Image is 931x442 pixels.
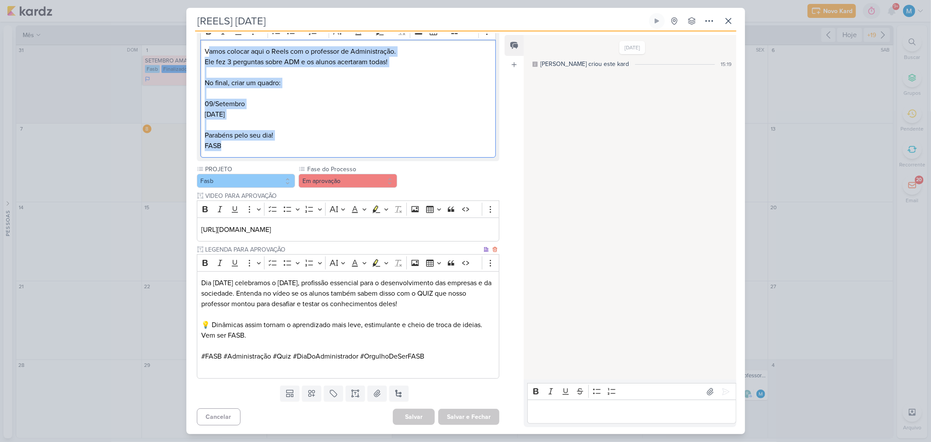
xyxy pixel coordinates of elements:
div: 15:19 [721,60,732,68]
input: Texto sem título [204,191,500,200]
p: Vamos colocar aqui o Reels com o professor de Administração. [205,46,491,57]
label: PROJETO [205,165,295,174]
p: Ele fez 3 perguntas sobre ADM e os alunos acertaram todas! [205,57,491,67]
p: FASB [205,141,491,151]
p: 💡 Dinâmicas assim tornam o aprendizado mais leve, estimulante e cheio de troca de ideias. [201,309,495,330]
div: Editor editing area: main [197,271,500,379]
p: [DATE] Parabéns pelo seu dia! [205,109,491,141]
p: Vem ser FASB. [201,330,495,341]
p: #FASB #Administração #Quiz #DiaDoAdministrador #OrgulhoDeSerFASB [201,351,495,372]
div: Editor editing area: main [197,218,500,242]
button: Em aprovação [299,174,397,188]
label: Fase do Processo [306,165,397,174]
div: [PERSON_NAME] criou este kard [540,59,629,69]
p: Dia [DATE] celebramos o [DATE], profissão essencial para o desenvolvimento das empresas e da soci... [201,278,495,309]
div: Editor toolbar [197,254,500,271]
p: No final, criar um quadro: 09/Setembro [205,78,491,109]
div: Editor editing area: main [527,400,736,424]
div: Editor toolbar [197,200,500,218]
input: Texto sem título [204,245,482,254]
div: Ligar relógio [653,17,660,24]
button: Cancelar [197,408,240,425]
p: [URL][DOMAIN_NAME] [201,224,495,235]
button: Fasb [197,174,295,188]
div: Editor toolbar [527,383,736,400]
div: Editor editing area: main [200,40,496,158]
input: Kard Sem Título [195,13,647,29]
